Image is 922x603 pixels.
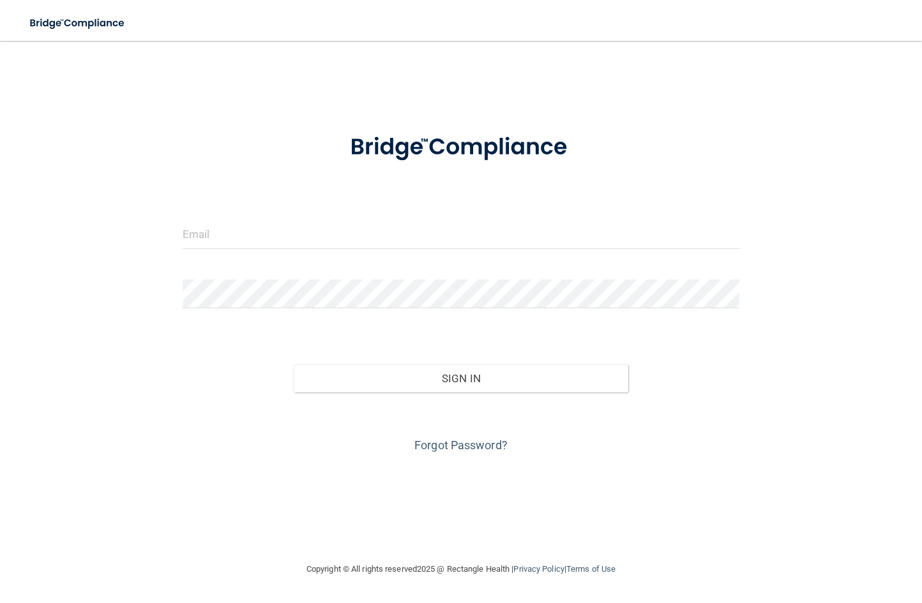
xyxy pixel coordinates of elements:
[19,10,137,36] img: bridge_compliance_login_screen.278c3ca4.svg
[228,549,694,590] div: Copyright © All rights reserved 2025 @ Rectangle Health | |
[566,564,616,574] a: Terms of Use
[326,117,595,177] img: bridge_compliance_login_screen.278c3ca4.svg
[414,438,508,452] a: Forgot Password?
[513,564,564,574] a: Privacy Policy
[294,364,628,392] button: Sign In
[183,220,740,249] input: Email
